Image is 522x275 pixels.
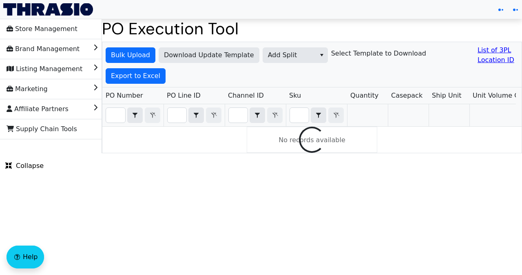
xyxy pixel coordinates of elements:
span: Choose Operator [250,107,265,123]
input: Filter [106,108,125,123]
span: Collapse [5,161,44,171]
span: Channel ID [228,91,264,101]
button: Download Update Template [159,47,259,63]
span: Supply Chain Tools [7,123,77,136]
span: Store Management [7,22,77,36]
input: Filter [229,108,248,123]
span: Export to Excel [111,71,160,81]
a: List of 3PL Location ID [478,45,518,65]
span: Choose Operator [188,107,204,123]
img: Thrasio Logo [3,3,93,16]
th: Filter [225,104,286,127]
button: select [250,108,265,123]
h1: PO Execution Tool [102,19,522,38]
span: Listing Management [7,63,82,76]
span: Brand Management [7,42,80,56]
span: Sku [289,91,301,101]
button: select [189,108,203,123]
span: Choose Operator [311,107,326,123]
th: Filter [164,104,225,127]
h6: Select Template to Download [331,49,426,57]
button: Help floatingactionbutton [7,246,44,268]
th: Filter [286,104,347,127]
th: Filter [102,104,164,127]
input: Filter [290,108,309,123]
input: Filter [168,108,186,123]
button: select [316,48,327,63]
span: PO Number [106,91,143,101]
button: Export to Excel [106,68,166,84]
span: Help [23,252,38,262]
span: Casepack [391,91,422,101]
span: Marketing [7,83,48,96]
span: Affiliate Partners [7,103,69,116]
span: Add Split [268,50,311,60]
button: select [128,108,142,123]
span: Quantity [350,91,378,101]
span: Choose Operator [127,107,143,123]
span: Download Update Template [164,50,254,60]
button: Bulk Upload [106,47,155,63]
button: select [311,108,326,123]
span: Bulk Upload [111,50,150,60]
span: Ship Unit [432,91,462,101]
span: PO Line ID [167,91,201,101]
